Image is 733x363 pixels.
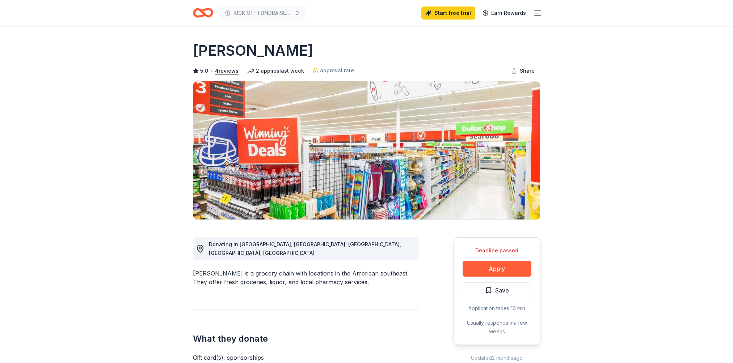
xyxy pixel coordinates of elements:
div: Usually responds in a few weeks [463,319,531,336]
img: Image for Winn-Dixie [193,81,540,219]
a: Earn Rewards [478,7,530,20]
button: Share [505,64,540,78]
a: approval rate [313,66,354,75]
button: KICK OFF FUNDRAISER FOR 2025-26 SCHOOL YEAR [219,6,306,20]
span: • [210,68,213,74]
div: Gift card(s), sponsorships [193,353,419,362]
span: Donating in [GEOGRAPHIC_DATA], [GEOGRAPHIC_DATA], [GEOGRAPHIC_DATA], [GEOGRAPHIC_DATA], [GEOGRAPH... [209,241,401,256]
a: Home [193,4,213,21]
div: [PERSON_NAME] is a grocery chain with locations in the American southeast. They offer fresh groce... [193,269,419,286]
span: Save [495,286,509,295]
span: Share [520,67,535,75]
div: Deadline passed [463,246,531,255]
div: Updated 2 months ago [454,354,540,362]
span: KICK OFF FUNDRAISER FOR 2025-26 SCHOOL YEAR [233,9,291,17]
span: approval rate [320,66,354,75]
h1: [PERSON_NAME] [193,40,313,61]
button: 4reviews [215,67,239,75]
button: Save [463,282,531,298]
a: Start free trial [421,7,475,20]
div: 2 applies last week [247,67,304,75]
button: Apply [463,261,531,277]
h2: What they donate [193,333,419,345]
span: 5.0 [200,67,208,75]
div: Application takes 10 min [463,304,531,313]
